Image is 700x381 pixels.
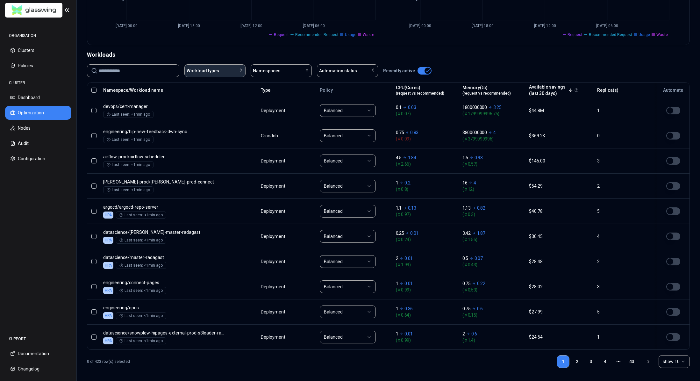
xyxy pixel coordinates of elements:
[103,204,225,210] p: argocd-repo-server
[477,280,485,287] p: 0.22
[319,68,357,74] span: Automation status
[462,255,468,262] p: 0.5
[119,338,163,343] div: Last seen: <1min ago
[5,106,71,120] button: Optimization
[408,205,416,211] p: 0.13
[261,107,286,114] div: Deployment
[103,84,163,97] button: Namespace/Workload name
[462,287,523,293] span: ( 0.53 )
[462,205,471,211] p: 1.13
[396,262,457,268] span: ( 1.99 )
[529,133,591,139] div: $369.2K
[597,284,650,290] div: 3
[5,90,71,104] button: Dashboard
[396,161,457,167] span: ( 2.66 )
[666,258,680,265] button: This workload cannot be automated, because HPA is applied or managed by Gitops.
[103,279,225,286] p: connect-pages
[5,362,71,376] button: Changelog
[103,337,113,344] div: HPA is enabled on both CPU and Memory, this workload cannot be optimised.
[666,333,680,341] button: This workload cannot be automated, because HPA is applied or managed by Gitops.
[261,84,270,97] button: Type
[107,112,150,117] div: Last seen: <1min ago
[103,237,113,244] div: HPA is enabled on both CPU and Memory, this workload cannot be optimised.
[383,68,415,74] p: Recently active
[9,3,59,18] img: GlassWing
[107,137,150,142] div: Last seen: <1min ago
[396,230,404,236] p: 0.25
[409,24,431,28] tspan: [DATE] 00:00
[462,230,471,236] p: 3.42
[462,186,523,192] span: ( 12 )
[396,306,398,312] p: 1
[597,334,650,340] div: 1
[396,280,398,287] p: 1
[666,283,680,291] button: HPA is enabled on CPU, only the other resource will be optimised.
[116,24,138,28] tspan: [DATE] 00:00
[534,24,556,28] tspan: [DATE] 12:00
[5,29,71,42] div: ORGANISATION
[462,104,487,111] p: 1800000000
[529,233,591,240] div: $30.45
[303,24,325,28] tspan: [DATE] 06:00
[396,180,398,186] p: 1
[471,331,477,337] p: 0.6
[529,309,591,315] div: $27.99
[493,129,496,136] p: 4
[5,152,71,166] button: Configuration
[396,312,457,318] span: ( 0.64 )
[408,155,416,161] p: 1.84
[625,355,638,368] a: 43
[396,205,402,211] p: 1.1
[187,68,219,74] span: Workload types
[103,330,225,336] p: snowplow-hipages-external-prod-s3loader-raw-bad
[396,84,444,97] button: CPU(Cores)(request vs recommended)
[103,229,225,235] p: muriel-master-radagast
[396,136,457,142] span: ( 0.09 )
[410,230,418,236] p: 0.01
[462,161,523,167] span: ( 0.57 )
[103,287,113,294] div: HPA is enabled on CPU, only memory will be optimised.
[462,306,471,312] p: 0.75
[396,84,444,96] div: CPU(Cores)
[5,333,71,345] div: SUPPORT
[396,337,457,343] span: ( 0.99 )
[396,211,457,218] span: ( 0.97 )
[5,59,71,73] button: Policies
[5,347,71,361] button: Documentation
[5,121,71,135] button: Nodes
[462,84,511,97] button: Memory(Gi)(request vs recommended)
[103,262,113,269] div: HPA is enabled on both CPU and Memory, this workload cannot be optimised.
[666,308,680,316] button: HPA is enabled on CPU, only the other resource will be optimised.
[261,309,286,315] div: Deployment
[103,312,113,319] div: HPA is enabled on CPU, only memory will be optimised.
[87,50,690,59] div: Workloads
[396,186,457,192] span: ( 0.8 )
[410,129,418,136] p: 0.83
[462,280,471,287] p: 0.75
[597,233,650,240] div: 4
[119,212,163,218] div: Last seen: <1min ago
[5,136,71,150] button: Audit
[475,255,483,262] p: 0.07
[660,87,687,93] div: Automate
[251,64,312,77] button: Namespaces
[396,91,444,96] span: (request vs recommended)
[462,331,465,337] p: 2
[529,258,591,265] div: $28.48
[462,84,511,96] div: Memory(Gi)
[103,128,225,135] p: hip-new-feedback-dwh-sync
[462,111,523,117] span: ( 1799999996.75 )
[597,133,650,139] div: 0
[462,136,523,142] span: ( 3799999996 )
[557,355,638,368] nav: pagination
[404,280,413,287] p: 0.01
[295,32,339,37] span: Recommended Request
[462,180,467,186] p: 16
[529,208,591,214] div: $40.78
[656,32,668,37] span: Waste
[103,103,225,110] p: cert-manager
[261,284,286,290] div: Deployment
[103,179,225,185] p: kafka-prod-connect
[87,359,130,364] p: 0 of 423 row(s) selected
[103,212,113,219] div: HPA is enabled on both CPU and Memory, this workload cannot be optimised.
